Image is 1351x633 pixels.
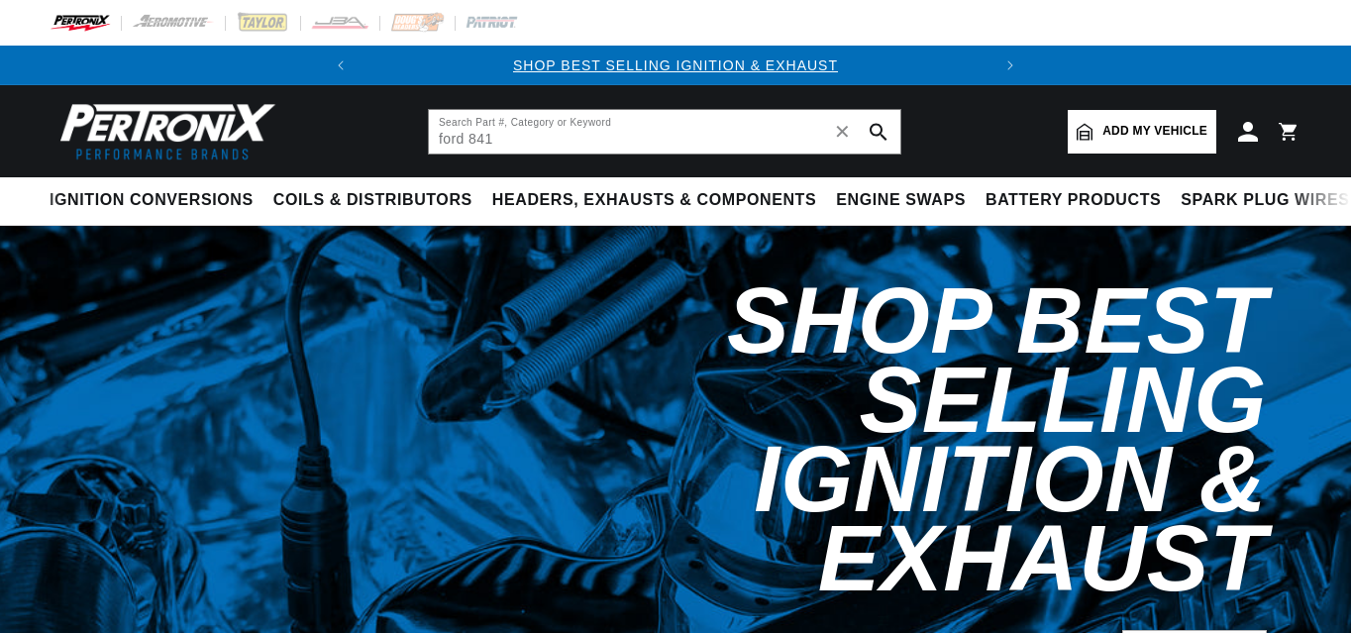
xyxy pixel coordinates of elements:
[420,281,1267,598] h2: Shop Best Selling Ignition & Exhaust
[1068,110,1216,154] a: Add my vehicle
[273,190,472,211] span: Coils & Distributors
[1102,122,1207,141] span: Add my vehicle
[976,177,1171,224] summary: Battery Products
[990,46,1030,85] button: Translation missing: en.sections.announcements.next_announcement
[429,110,900,154] input: Search Part #, Category or Keyword
[826,177,976,224] summary: Engine Swaps
[361,54,990,76] div: 1 of 2
[263,177,482,224] summary: Coils & Distributors
[321,46,361,85] button: Translation missing: en.sections.announcements.previous_announcement
[361,54,990,76] div: Announcement
[492,190,816,211] span: Headers, Exhausts & Components
[513,57,838,73] a: SHOP BEST SELLING IGNITION & EXHAUST
[1181,190,1349,211] span: Spark Plug Wires
[482,177,826,224] summary: Headers, Exhausts & Components
[50,97,277,165] img: Pertronix
[50,190,254,211] span: Ignition Conversions
[857,110,900,154] button: search button
[986,190,1161,211] span: Battery Products
[50,177,263,224] summary: Ignition Conversions
[836,190,966,211] span: Engine Swaps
